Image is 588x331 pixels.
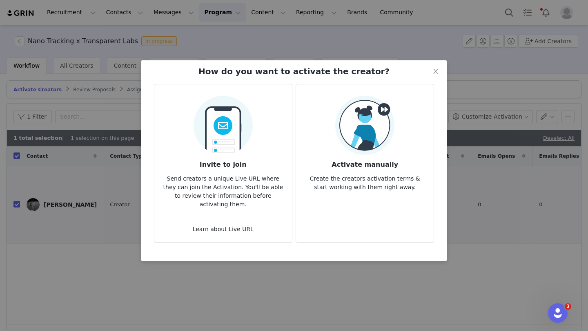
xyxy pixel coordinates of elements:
a: Learn about Live URL [193,226,254,232]
img: Manual [335,96,394,155]
img: Send Email [194,91,253,155]
h2: How do you want to activate the creator? [198,65,390,77]
h3: Activate manually [303,155,427,170]
p: Create the creators activation terms & start working with them right away. [303,170,427,192]
button: Close [424,60,447,83]
iframe: Intercom live chat [548,303,568,323]
i: icon: close [432,68,439,75]
span: 3 [565,303,571,310]
h3: Invite to join [161,155,285,170]
p: Send creators a unique Live URL where they can join the Activation. You'll be able to review thei... [161,170,285,209]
